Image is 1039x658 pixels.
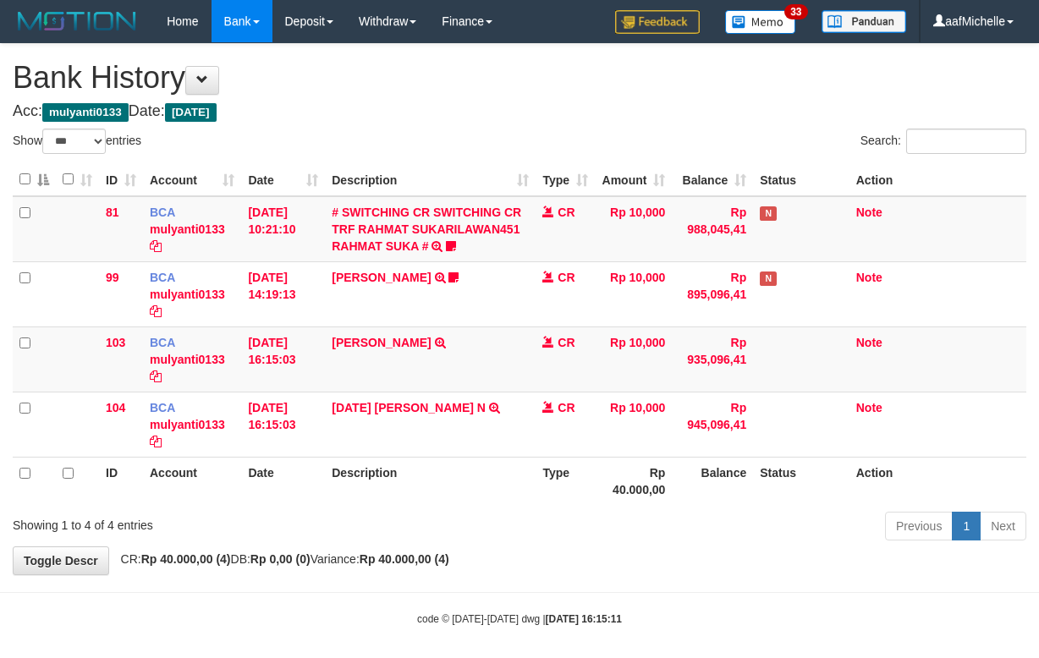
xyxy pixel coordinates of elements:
strong: Rp 40.000,00 (4) [141,552,231,566]
a: Toggle Descr [13,546,109,575]
strong: Rp 40.000,00 (4) [360,552,449,566]
th: Date: activate to sort column ascending [241,163,325,196]
a: [PERSON_NAME] [332,271,431,284]
span: BCA [150,336,175,349]
a: mulyanti0133 [150,222,225,236]
td: Rp 895,096,41 [672,261,753,326]
th: Status [753,457,849,505]
span: BCA [150,206,175,219]
th: Type: activate to sort column ascending [536,163,595,196]
select: Showentries [42,129,106,154]
th: Account: activate to sort column ascending [143,163,241,196]
th: Rp 40.000,00 [595,457,672,505]
th: ID [99,457,143,505]
td: Rp 10,000 [595,261,672,326]
th: : activate to sort column descending [13,163,56,196]
span: Has Note [760,271,777,286]
input: Search: [906,129,1026,154]
th: Date [241,457,325,505]
th: Status [753,163,849,196]
span: mulyanti0133 [42,103,129,122]
a: Note [856,401,882,414]
label: Show entries [13,129,141,154]
small: code © [DATE]-[DATE] dwg | [417,613,622,625]
h1: Bank History [13,61,1026,95]
span: Has Note [760,206,777,221]
span: CR [558,271,574,284]
label: Search: [860,129,1026,154]
span: 103 [106,336,125,349]
td: Rp 10,000 [595,392,672,457]
td: [DATE] 14:19:13 [241,261,325,326]
a: Note [856,336,882,349]
strong: [DATE] 16:15:11 [546,613,622,625]
td: [DATE] 16:15:03 [241,326,325,392]
a: [PERSON_NAME] [332,336,431,349]
a: Note [856,206,882,219]
th: Action [849,163,1026,196]
a: Copy mulyanti0133 to clipboard [150,435,162,448]
img: Feedback.jpg [615,10,700,34]
a: Next [980,512,1026,540]
a: mulyanti0133 [150,288,225,301]
span: 81 [106,206,119,219]
th: Action [849,457,1026,505]
a: Copy mulyanti0133 to clipboard [150,304,162,318]
span: BCA [150,401,175,414]
img: panduan.png [822,10,906,33]
strong: Rp 0,00 (0) [250,552,311,566]
span: CR [558,401,574,414]
a: mulyanti0133 [150,353,225,366]
img: Button%20Memo.svg [725,10,796,34]
td: Rp 935,096,41 [672,326,753,392]
span: 104 [106,401,125,414]
a: Copy mulyanti0133 to clipboard [150,370,162,383]
span: CR [558,336,574,349]
img: MOTION_logo.png [13,8,141,34]
span: CR: DB: Variance: [113,552,449,566]
th: : activate to sort column ascending [56,163,99,196]
a: mulyanti0133 [150,418,225,431]
h4: Acc: Date: [13,103,1026,120]
span: 99 [106,271,119,284]
td: Rp 945,096,41 [672,392,753,457]
th: Description: activate to sort column ascending [325,163,536,196]
a: # SWITCHING CR SWITCHING CR TRF RAHMAT SUKARILAWAN451 RAHMAT SUKA # [332,206,521,253]
td: [DATE] 16:15:03 [241,392,325,457]
a: Note [856,271,882,284]
td: Rp 10,000 [595,196,672,262]
th: Account [143,457,241,505]
td: Rp 988,045,41 [672,196,753,262]
th: Type [536,457,595,505]
span: [DATE] [165,103,217,122]
td: Rp 10,000 [595,326,672,392]
th: Balance [672,457,753,505]
span: CR [558,206,574,219]
a: [DATE] [PERSON_NAME] N [332,401,486,414]
td: [DATE] 10:21:10 [241,196,325,262]
th: Description [325,457,536,505]
th: ID: activate to sort column ascending [99,163,143,196]
div: Showing 1 to 4 of 4 entries [13,510,421,534]
span: 33 [784,4,807,19]
a: Previous [885,512,953,540]
a: 1 [952,512,981,540]
th: Amount: activate to sort column ascending [595,163,672,196]
a: Copy mulyanti0133 to clipboard [150,239,162,253]
span: BCA [150,271,175,284]
th: Balance: activate to sort column ascending [672,163,753,196]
